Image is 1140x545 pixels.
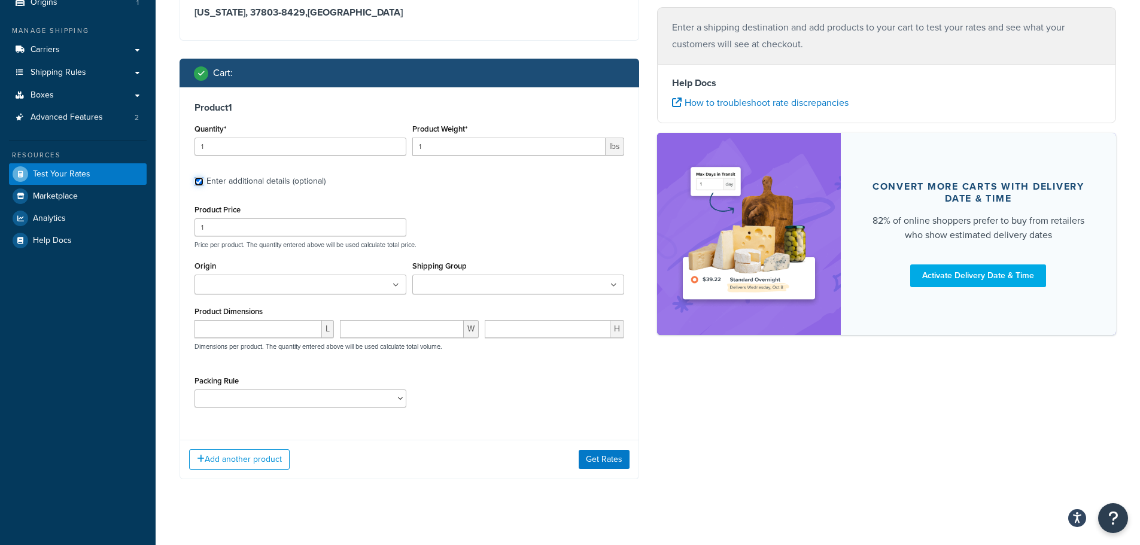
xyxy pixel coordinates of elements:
p: Dimensions per product. The quantity entered above will be used calculate total volume. [191,342,442,351]
label: Product Dimensions [194,307,263,316]
div: 82% of online shoppers prefer to buy from retailers who show estimated delivery dates [870,214,1088,242]
span: Shipping Rules [31,68,86,78]
span: Advanced Features [31,112,103,123]
a: Analytics [9,208,147,229]
h4: Help Docs [672,76,1102,90]
span: Boxes [31,90,54,101]
a: Activate Delivery Date & Time [910,264,1046,287]
span: Help Docs [33,236,72,246]
span: Test Your Rates [33,169,90,179]
a: Marketplace [9,185,147,207]
button: Add another product [189,449,290,470]
p: Price per product. The quantity entered above will be used calculate total price. [191,240,627,249]
a: Carriers [9,39,147,61]
div: Convert more carts with delivery date & time [870,181,1088,205]
a: Test Your Rates [9,163,147,185]
label: Quantity* [194,124,226,133]
button: Open Resource Center [1098,503,1128,533]
h2: Cart : [213,68,233,78]
span: L [322,320,334,338]
span: Marketplace [33,191,78,202]
span: lbs [606,138,624,156]
span: Carriers [31,45,60,55]
a: Boxes [9,84,147,106]
h3: Product 1 [194,102,624,114]
div: Resources [9,150,147,160]
label: Product Weight* [412,124,467,133]
input: 0.00 [412,138,606,156]
a: Advanced Features2 [9,106,147,129]
span: Analytics [33,214,66,224]
div: Manage Shipping [9,26,147,36]
li: Advanced Features [9,106,147,129]
button: Get Rates [579,450,630,469]
img: feature-image-ddt-36eae7f7280da8017bfb280eaccd9c446f90b1fe08728e4019434db127062ab4.png [675,151,823,317]
p: Enter a shipping destination and add products to your cart to test your rates and see what your c... [672,19,1102,53]
span: H [610,320,624,338]
span: 2 [135,112,139,123]
div: Enter additional details (optional) [206,173,326,190]
label: Packing Rule [194,376,239,385]
span: W [464,320,479,338]
a: Shipping Rules [9,62,147,84]
input: 0.0 [194,138,406,156]
label: Origin [194,261,216,270]
input: Enter additional details (optional) [194,177,203,186]
label: Product Price [194,205,241,214]
a: Help Docs [9,230,147,251]
label: Shipping Group [412,261,467,270]
h3: [US_STATE], 37803-8429 , [GEOGRAPHIC_DATA] [194,7,624,19]
a: How to troubleshoot rate discrepancies [672,96,849,109]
